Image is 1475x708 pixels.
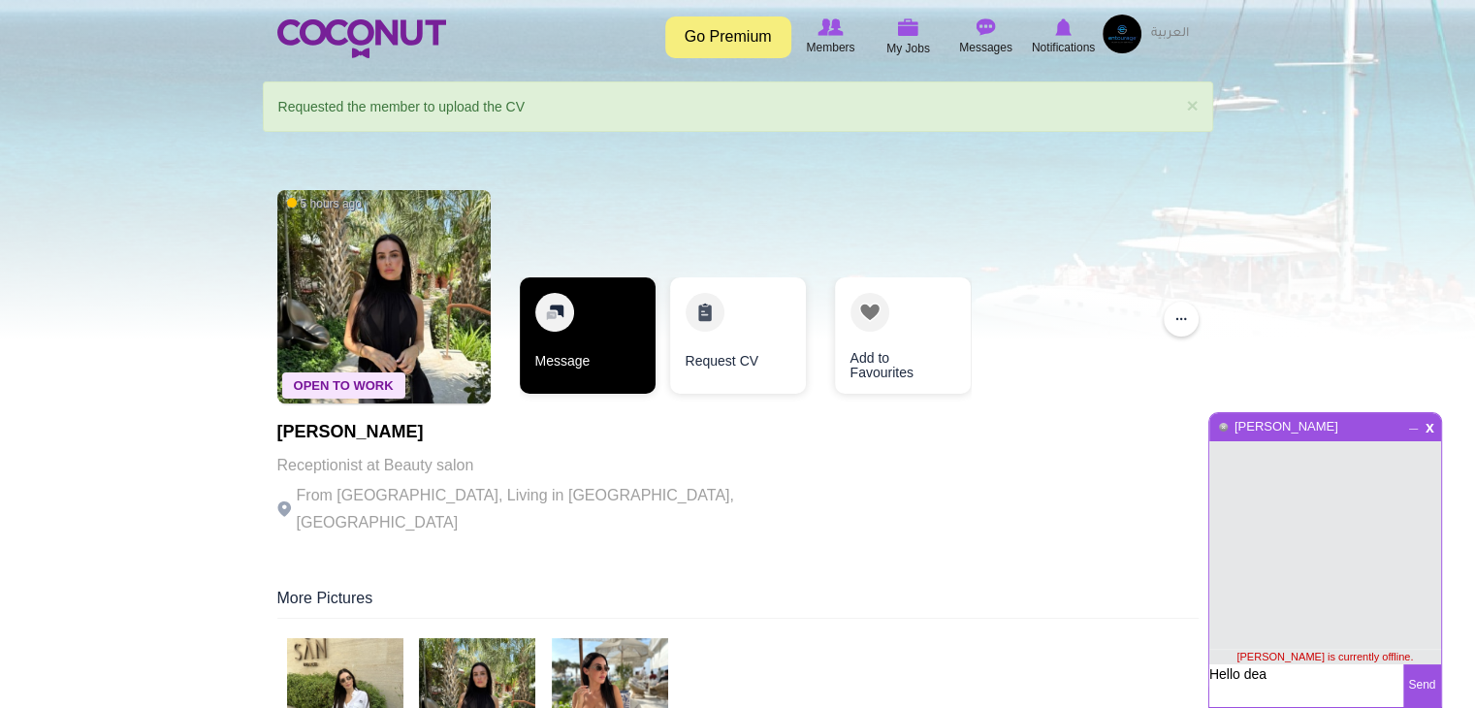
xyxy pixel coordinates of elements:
a: Add to Favourites [835,277,971,394]
span: 5 hours ago [287,196,362,212]
a: Request CV [670,277,806,394]
span: Close [1422,418,1438,433]
div: 2 / 3 [670,277,806,403]
button: Send [1403,664,1441,707]
div: 1 / 3 [520,277,656,403]
div: Requested the member to upload the CV [263,81,1213,132]
h1: [PERSON_NAME] [277,423,811,442]
span: Members [806,38,854,57]
p: Receptionist at Beauty salon [277,452,811,479]
span: My Jobs [886,39,930,58]
div: More Pictures [277,588,1199,619]
a: My Jobs My Jobs [870,15,947,60]
img: My Jobs [898,18,919,36]
a: Messages Messages [947,15,1025,59]
a: Notifications Notifications [1025,15,1103,59]
img: Notifications [1055,18,1072,36]
p: From [GEOGRAPHIC_DATA], Living in [GEOGRAPHIC_DATA], [GEOGRAPHIC_DATA] [277,482,811,536]
button: ... [1164,302,1199,337]
a: Message [520,277,656,394]
a: × [1186,95,1198,115]
div: 3 / 3 [820,277,956,403]
span: Notifications [1032,38,1095,57]
img: Home [277,19,446,58]
a: [PERSON_NAME] [1234,419,1339,434]
span: Open To Work [282,372,405,399]
img: Browse Members [818,18,843,36]
a: Go Premium [665,16,791,58]
a: Browse Members Members [792,15,870,59]
a: العربية [1141,15,1199,53]
span: Messages [959,38,1012,57]
img: Messages [977,18,996,36]
span: Minimize [1405,416,1422,428]
div: [PERSON_NAME] is currently offline. [1209,649,1441,664]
